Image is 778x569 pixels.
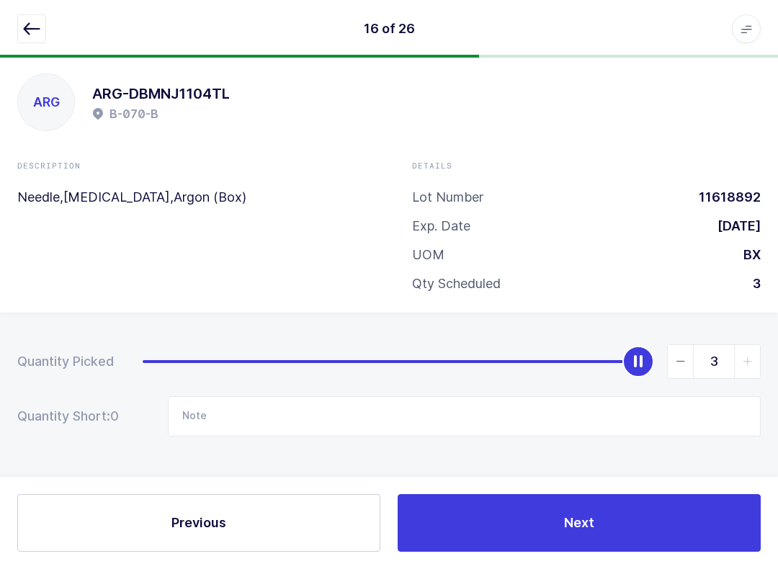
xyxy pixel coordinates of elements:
div: [DATE] [706,218,761,235]
div: Qty Scheduled [412,275,501,292]
button: Previous [17,494,380,552]
div: 3 [741,275,761,292]
div: Exp. Date [412,218,470,235]
span: Next [564,514,594,532]
div: Description [17,160,366,171]
div: Details [412,160,761,171]
h2: B-070-B [109,105,158,122]
span: Previous [171,514,226,532]
div: BX [732,246,761,264]
div: 11618892 [687,189,761,206]
div: slider between 0 and 3 [143,344,761,379]
div: 16 of 26 [364,20,415,37]
h1: ARG-DBMNJ1104TL [92,82,230,105]
p: Needle,[MEDICAL_DATA],Argon (Box) [17,189,366,206]
div: Lot Number [412,189,483,206]
button: Next [398,494,761,552]
div: ARG [18,74,74,130]
input: Note [168,396,761,436]
div: UOM [412,246,444,264]
span: 0 [110,408,139,425]
div: Quantity Short: [17,408,139,425]
div: Quantity Picked [17,353,114,370]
